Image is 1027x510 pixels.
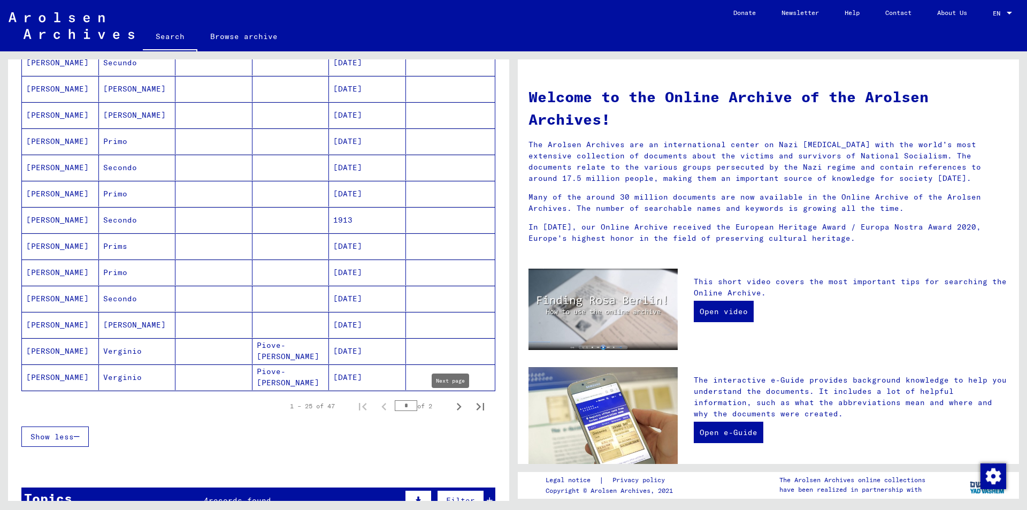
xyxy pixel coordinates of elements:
[968,471,1008,498] img: yv_logo.png
[546,486,678,496] p: Copyright © Arolsen Archives, 2021
[22,286,99,311] mat-cell: [PERSON_NAME]
[209,496,271,505] span: records found
[252,338,329,364] mat-cell: Piove-[PERSON_NAME]
[470,395,491,417] button: Last page
[329,338,406,364] mat-cell: [DATE]
[99,181,176,207] mat-cell: Primo
[779,475,925,485] p: The Arolsen Archives online collections
[204,496,209,505] span: 4
[22,102,99,128] mat-cell: [PERSON_NAME]
[329,364,406,390] mat-cell: [DATE]
[528,192,1008,214] p: Many of the around 30 million documents are now available in the Online Archive of the Arolsen Ar...
[143,24,197,51] a: Search
[448,395,470,417] button: Next page
[329,233,406,259] mat-cell: [DATE]
[546,475,599,486] a: Legal notice
[694,301,754,322] a: Open video
[528,367,678,467] img: eguide.jpg
[99,102,176,128] mat-cell: [PERSON_NAME]
[694,422,763,443] a: Open e-Guide
[604,475,678,486] a: Privacy policy
[528,86,1008,131] h1: Welcome to the Online Archive of the Arolsen Archives!
[22,50,99,75] mat-cell: [PERSON_NAME]
[329,50,406,75] mat-cell: [DATE]
[99,233,176,259] mat-cell: Prims
[329,181,406,207] mat-cell: [DATE]
[993,10,1005,17] span: EN
[22,181,99,207] mat-cell: [PERSON_NAME]
[22,260,99,285] mat-cell: [PERSON_NAME]
[21,427,89,447] button: Show less
[22,338,99,364] mat-cell: [PERSON_NAME]
[694,276,1008,299] p: This short video covers the most important tips for searching the Online Archive.
[22,76,99,102] mat-cell: [PERSON_NAME]
[99,76,176,102] mat-cell: [PERSON_NAME]
[446,496,475,505] span: Filter
[329,128,406,154] mat-cell: [DATE]
[99,286,176,311] mat-cell: Secondo
[252,364,329,390] mat-cell: Piove-[PERSON_NAME]
[329,155,406,180] mat-cell: [DATE]
[980,463,1006,489] img: Change consent
[329,286,406,311] mat-cell: [DATE]
[290,401,335,411] div: 1 – 25 of 47
[22,207,99,233] mat-cell: [PERSON_NAME]
[395,401,448,411] div: of 2
[22,312,99,338] mat-cell: [PERSON_NAME]
[329,76,406,102] mat-cell: [DATE]
[779,485,925,494] p: have been realized in partnership with
[22,128,99,154] mat-cell: [PERSON_NAME]
[99,260,176,285] mat-cell: Primo
[99,207,176,233] mat-cell: Secondo
[373,395,395,417] button: Previous page
[197,24,290,49] a: Browse archive
[528,139,1008,184] p: The Arolsen Archives are an international center on Nazi [MEDICAL_DATA] with the world’s most ext...
[329,312,406,338] mat-cell: [DATE]
[99,338,176,364] mat-cell: Verginio
[99,364,176,390] mat-cell: Verginio
[30,432,74,442] span: Show less
[352,395,373,417] button: First page
[528,222,1008,244] p: In [DATE], our Online Archive received the European Heritage Award / Europa Nostra Award 2020, Eu...
[694,375,1008,420] p: The interactive e-Guide provides background knowledge to help you understand the documents. It in...
[9,12,134,39] img: Arolsen_neg.svg
[22,233,99,259] mat-cell: [PERSON_NAME]
[99,128,176,154] mat-cell: Primo
[22,155,99,180] mat-cell: [PERSON_NAME]
[546,475,678,486] div: |
[99,155,176,180] mat-cell: Secondo
[99,312,176,338] mat-cell: [PERSON_NAME]
[528,269,678,350] img: video.jpg
[329,207,406,233] mat-cell: 1913
[99,50,176,75] mat-cell: Secundo
[329,260,406,285] mat-cell: [DATE]
[329,102,406,128] mat-cell: [DATE]
[22,364,99,390] mat-cell: [PERSON_NAME]
[24,489,72,508] div: Topics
